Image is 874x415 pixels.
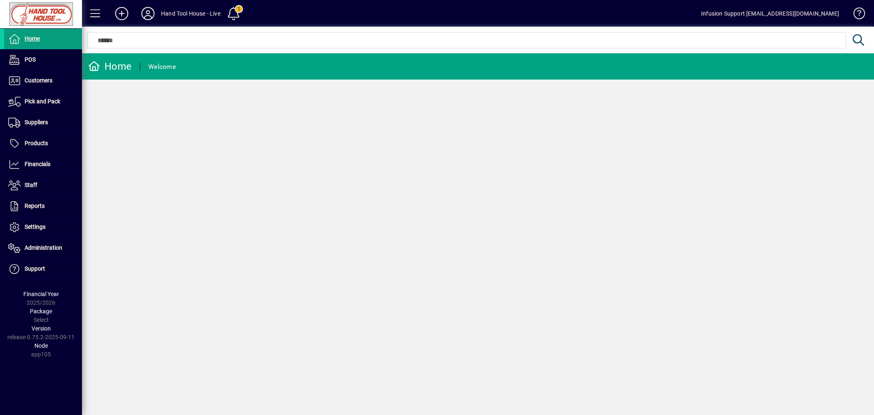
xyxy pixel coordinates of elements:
[161,7,220,20] div: Hand Tool House - Live
[30,308,52,315] span: Package
[4,175,82,196] a: Staff
[4,50,82,70] a: POS
[109,6,135,21] button: Add
[25,223,45,230] span: Settings
[4,217,82,237] a: Settings
[25,265,45,272] span: Support
[4,91,82,112] a: Pick and Pack
[34,342,48,349] span: Node
[4,238,82,258] a: Administration
[25,98,60,105] span: Pick and Pack
[4,154,82,175] a: Financials
[25,35,40,42] span: Home
[847,2,864,28] a: Knowledge Base
[25,203,45,209] span: Reports
[4,133,82,154] a: Products
[25,119,48,125] span: Suppliers
[25,182,37,188] span: Staff
[25,140,48,146] span: Products
[25,77,52,84] span: Customers
[701,7,839,20] div: Infusion Support [EMAIL_ADDRESS][DOMAIN_NAME]
[25,56,36,63] span: POS
[4,196,82,217] a: Reports
[88,60,132,73] div: Home
[23,291,59,297] span: Financial Year
[4,112,82,133] a: Suppliers
[25,161,50,167] span: Financials
[32,325,51,332] span: Version
[25,244,62,251] span: Administration
[4,71,82,91] a: Customers
[4,259,82,279] a: Support
[148,60,176,73] div: Welcome
[135,6,161,21] button: Profile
